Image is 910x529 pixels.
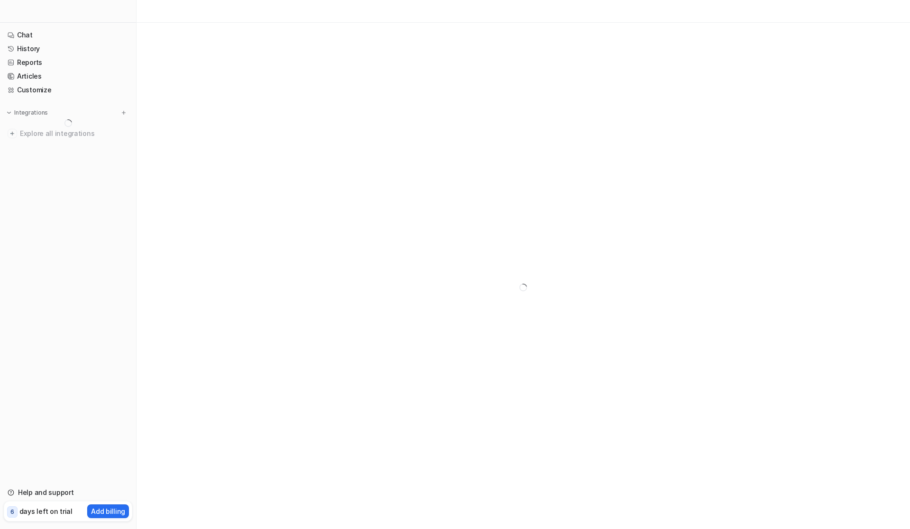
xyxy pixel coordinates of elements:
[4,28,132,42] a: Chat
[4,42,132,55] a: History
[4,108,51,117] button: Integrations
[4,70,132,83] a: Articles
[4,127,132,140] a: Explore all integrations
[8,129,17,138] img: explore all integrations
[19,506,73,516] p: days left on trial
[6,109,12,116] img: expand menu
[4,56,132,69] a: Reports
[4,83,132,97] a: Customize
[20,126,128,141] span: Explore all integrations
[4,486,132,499] a: Help and support
[87,504,129,518] button: Add billing
[14,109,48,117] p: Integrations
[10,508,14,516] p: 6
[91,506,125,516] p: Add billing
[120,109,127,116] img: menu_add.svg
